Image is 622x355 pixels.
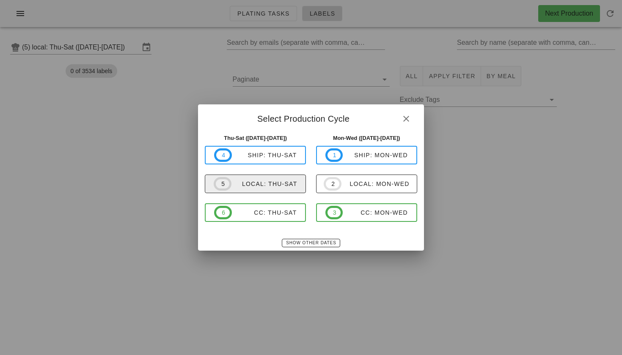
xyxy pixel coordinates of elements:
[282,239,340,247] button: Show Other Dates
[231,180,297,187] div: local: Thu-Sat
[232,152,297,158] div: ship: Thu-Sat
[333,208,336,217] span: 3
[333,150,336,160] span: 1
[316,175,417,193] button: 2local: Mon-Wed
[198,104,424,131] div: Select Production Cycle
[316,146,417,164] button: 1ship: Mon-Wed
[221,179,224,188] span: 5
[343,209,408,216] div: CC: Mon-Wed
[333,135,400,141] strong: Mon-Wed ([DATE]-[DATE])
[343,152,408,158] div: ship: Mon-Wed
[205,203,306,222] button: 6CC: Thu-Sat
[232,209,297,216] div: CC: Thu-Sat
[205,146,306,164] button: 4ship: Thu-Sat
[331,179,334,188] span: 2
[221,150,225,160] span: 4
[286,240,336,245] span: Show Other Dates
[316,203,417,222] button: 3CC: Mon-Wed
[221,208,225,217] span: 6
[224,135,287,141] strong: Thu-Sat ([DATE]-[DATE])
[205,175,306,193] button: 5local: Thu-Sat
[341,180,410,187] div: local: Mon-Wed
